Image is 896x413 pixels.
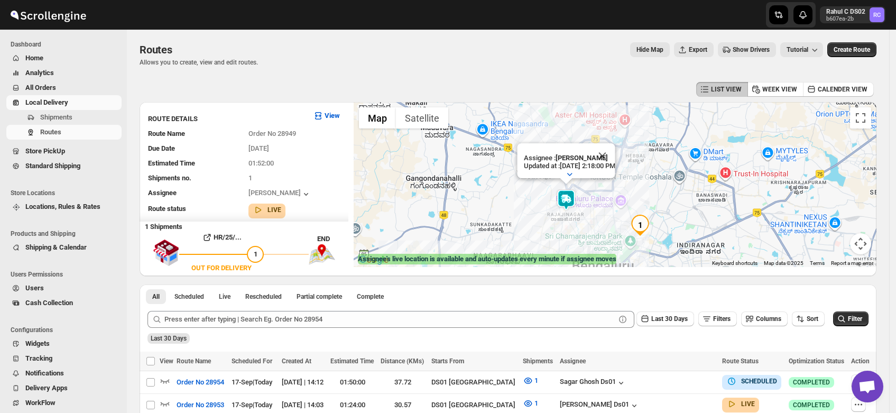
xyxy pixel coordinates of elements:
[140,43,172,56] span: Routes
[793,401,830,409] span: COMPLETED
[523,154,615,162] p: Assignee :
[25,369,64,377] span: Notifications
[148,205,186,213] span: Route status
[674,42,714,57] button: Export
[219,292,230,301] span: Live
[297,292,342,301] span: Partial complete
[25,243,87,251] span: Shipping & Calendar
[850,233,871,254] button: Map camera controls
[762,85,797,94] span: WEEK VIEW
[146,289,166,304] button: All routes
[789,357,844,365] span: Optimization Status
[25,54,43,62] span: Home
[248,144,269,152] span: [DATE]
[431,400,516,410] div: DS01 [GEOGRAPHIC_DATA]
[826,16,865,22] p: b607ea-2b
[726,399,755,409] button: LIVE
[248,174,252,182] span: 1
[741,311,788,326] button: Columns
[6,66,122,80] button: Analytics
[6,296,122,310] button: Cash Collection
[248,189,311,199] button: [PERSON_NAME]
[689,45,707,54] span: Export
[850,107,871,129] button: Toggle fullscreen view
[6,110,122,125] button: Shipments
[40,128,61,136] span: Routes
[152,292,160,301] span: All
[359,107,396,129] button: Show street map
[177,357,211,365] span: Route Name
[6,199,122,214] button: Locations, Rules & Rates
[6,336,122,351] button: Widgets
[741,400,755,408] b: LIVE
[325,112,340,120] b: View
[818,85,867,94] span: CALENDER VIEW
[282,357,311,365] span: Created At
[852,371,883,402] div: Open chat
[651,315,688,323] span: Last 30 Days
[254,250,257,258] span: 1
[803,82,874,97] button: CALENDER VIEW
[307,107,346,124] button: View
[6,366,122,381] button: Notifications
[6,125,122,140] button: Routes
[25,98,68,106] span: Local Delivery
[555,154,607,162] b: [PERSON_NAME]
[25,299,73,307] span: Cash Collection
[873,12,881,19] text: RC
[534,399,538,407] span: 1
[282,377,324,388] div: [DATE] | 14:12
[11,270,122,279] span: Users Permissions
[25,384,68,392] span: Delivery Apps
[560,400,640,411] button: [PERSON_NAME] Ds01
[523,357,553,365] span: Shipments
[164,311,615,328] input: Press enter after typing | Search Eg. Order No 28954
[153,232,179,273] img: shop.svg
[356,253,391,267] img: Google
[232,357,272,365] span: Scheduled For
[148,159,195,167] span: Estimated Time
[25,162,80,170] span: Standard Shipping
[780,42,823,57] button: Tutorial
[25,354,52,362] span: Tracking
[848,315,862,323] span: Filter
[11,230,122,238] span: Products and Shipping
[6,281,122,296] button: Users
[309,244,335,264] img: trip_end.png
[148,114,304,124] h3: ROUTE DETAILS
[696,82,748,97] button: LIST VIEW
[870,7,884,22] span: Rahul C DS02
[25,284,44,292] span: Users
[741,378,777,385] b: SCHEDULED
[232,378,272,386] span: 17-Sep | Today
[248,159,274,167] span: 01:52:00
[722,357,759,365] span: Route Status
[25,69,54,77] span: Analytics
[718,42,776,57] button: Show Drivers
[733,45,770,54] span: Show Drivers
[713,315,731,323] span: Filters
[148,130,185,137] span: Route Name
[282,400,324,410] div: [DATE] | 14:03
[356,253,391,267] a: Open this area in Google Maps (opens a new window)
[560,378,626,388] button: Sagar Ghosh Ds01
[792,311,825,326] button: Sort
[820,6,885,23] button: User menu
[267,206,281,214] b: LIVE
[11,189,122,197] span: Store Locations
[170,374,230,391] button: Order No 28954
[330,400,374,410] div: 01:24:00
[177,377,224,388] span: Order No 28954
[25,147,65,155] span: Store PickUp
[630,42,670,57] button: Map action label
[523,162,615,170] p: Updated at : [DATE] 2:18:00 PM
[810,260,825,266] a: Terms (opens in new tab)
[148,174,191,182] span: Shipments no.
[712,260,758,267] button: Keyboard shortcuts
[11,40,122,49] span: Dashboard
[726,376,777,387] button: SCHEDULED
[177,400,224,410] span: Order No 28953
[831,260,873,266] a: Report a map error
[179,229,264,246] button: HR/25/...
